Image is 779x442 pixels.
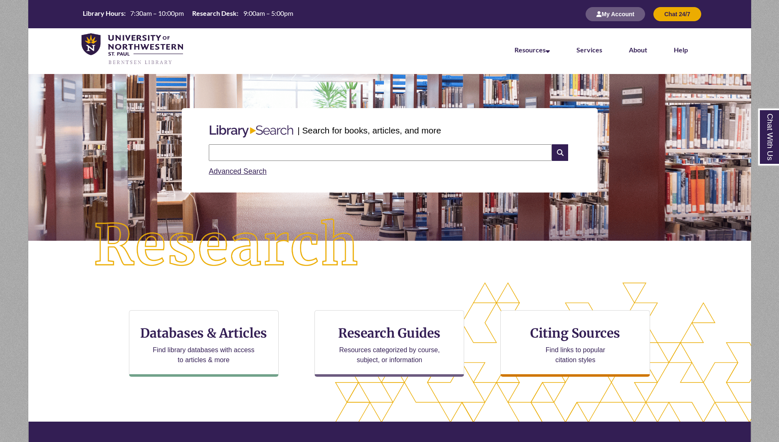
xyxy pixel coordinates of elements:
span: 9:00am – 5:00pm [243,9,293,17]
a: Databases & Articles Find library databases with access to articles & more [129,310,279,377]
a: Hours Today [79,9,297,20]
a: Citing Sources Find links to popular citation styles [500,310,650,377]
a: My Account [586,10,645,17]
h3: Citing Sources [525,325,626,341]
table: Hours Today [79,9,297,19]
i: Search [552,144,568,161]
img: Research [64,189,389,302]
p: | Search for books, articles, and more [297,124,441,137]
a: Chat 24/7 [653,10,701,17]
h3: Databases & Articles [136,325,272,341]
span: 7:30am – 10:00pm [130,9,184,17]
h3: Research Guides [321,325,457,341]
img: UNWSP Library Logo [82,33,183,66]
a: Advanced Search [209,167,267,175]
p: Find links to popular citation styles [535,345,616,365]
button: Chat 24/7 [653,7,701,21]
img: Libary Search [205,122,297,141]
th: Library Hours: [79,9,127,18]
a: Research Guides Resources categorized by course, subject, or information [314,310,464,377]
a: About [629,46,647,54]
button: My Account [586,7,645,21]
p: Resources categorized by course, subject, or information [335,345,444,365]
p: Find library databases with access to articles & more [149,345,258,365]
a: Help [674,46,688,54]
a: Resources [514,46,550,54]
a: Services [576,46,602,54]
th: Research Desk: [189,9,240,18]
